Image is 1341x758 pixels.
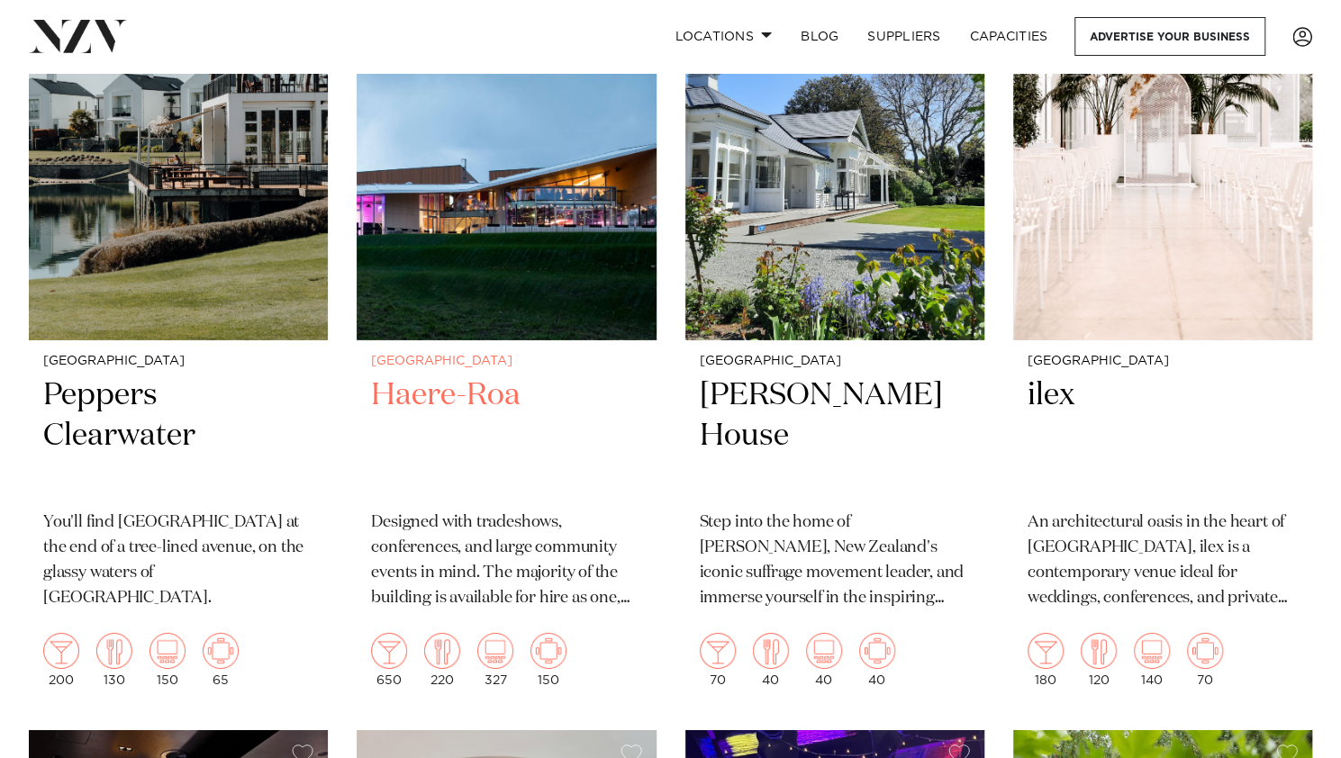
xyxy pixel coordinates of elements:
[1028,633,1064,669] img: cocktail.png
[43,375,313,497] h2: Peppers Clearwater
[700,355,970,368] small: [GEOGRAPHIC_DATA]
[700,375,970,497] h2: [PERSON_NAME] House
[203,633,239,687] div: 65
[1028,355,1298,368] small: [GEOGRAPHIC_DATA]
[424,633,460,687] div: 220
[700,633,736,669] img: cocktail.png
[477,633,513,669] img: theatre.png
[96,633,132,669] img: dining.png
[853,17,955,56] a: SUPPLIERS
[1134,633,1170,687] div: 140
[530,633,566,669] img: meeting.png
[96,633,132,687] div: 130
[150,633,186,669] img: theatre.png
[477,633,513,687] div: 327
[806,633,842,687] div: 40
[29,20,127,52] img: nzv-logo.png
[1028,633,1064,687] div: 180
[859,633,895,669] img: meeting.png
[1187,633,1223,669] img: meeting.png
[1134,633,1170,669] img: theatre.png
[43,510,313,611] p: You'll find [GEOGRAPHIC_DATA] at the end of a tree-lined avenue, on the glassy waters of [GEOGRAP...
[753,633,789,687] div: 40
[371,355,641,368] small: [GEOGRAPHIC_DATA]
[806,633,842,669] img: theatre.png
[530,633,566,687] div: 150
[43,633,79,687] div: 200
[1028,375,1298,497] h2: ilex
[203,633,239,669] img: meeting.png
[1074,17,1265,56] a: Advertise your business
[1081,633,1117,687] div: 120
[753,633,789,669] img: dining.png
[859,633,895,687] div: 40
[371,633,407,669] img: cocktail.png
[371,510,641,611] p: Designed with tradeshows, conferences, and large community events in mind. The majority of the bu...
[150,633,186,687] div: 150
[371,633,407,687] div: 650
[786,17,853,56] a: BLOG
[700,510,970,611] p: Step into the home of [PERSON_NAME], New Zealand's iconic suffrage movement leader, and immerse y...
[43,355,313,368] small: [GEOGRAPHIC_DATA]
[424,633,460,669] img: dining.png
[43,633,79,669] img: cocktail.png
[700,633,736,687] div: 70
[371,375,641,497] h2: Haere-Roa
[1187,633,1223,687] div: 70
[1081,633,1117,669] img: dining.png
[1028,510,1298,611] p: An architectural oasis in the heart of [GEOGRAPHIC_DATA], ilex is a contemporary venue ideal for ...
[660,17,786,56] a: Locations
[956,17,1063,56] a: Capacities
